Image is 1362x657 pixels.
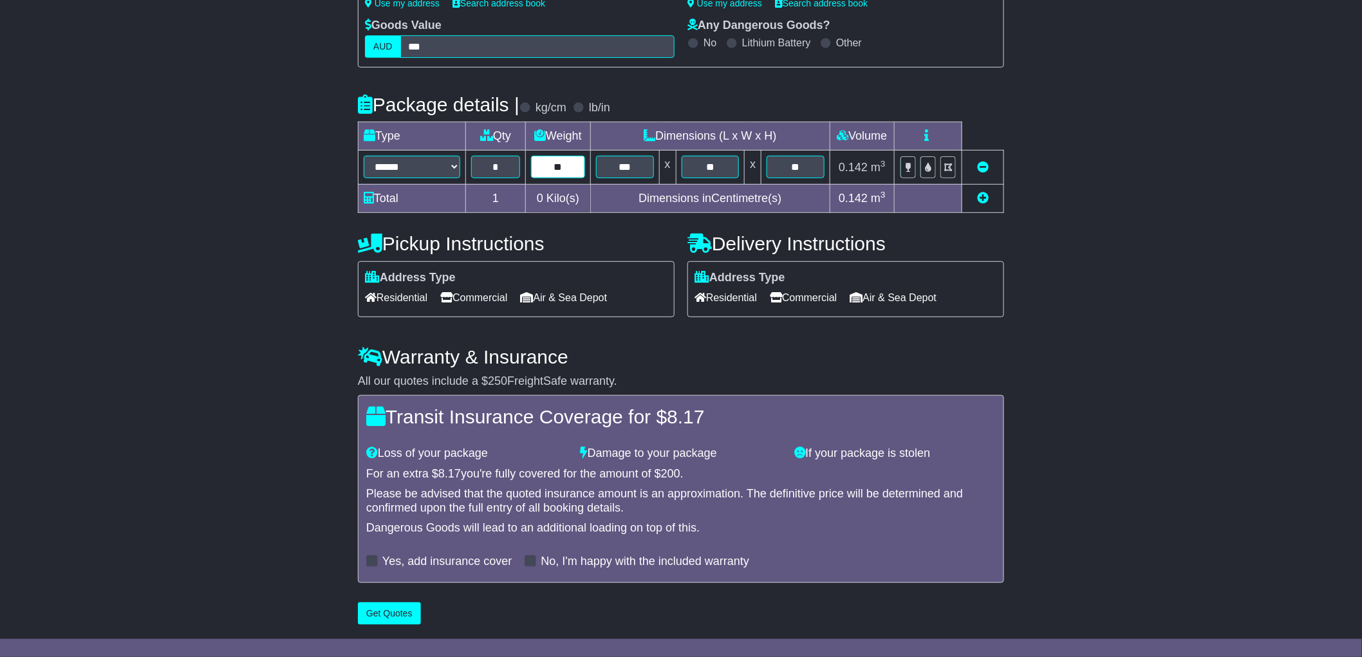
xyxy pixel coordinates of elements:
[695,271,785,285] label: Address Type
[977,192,989,205] a: Add new item
[590,122,830,151] td: Dimensions (L x W x H)
[687,19,830,33] label: Any Dangerous Goods?
[574,447,788,461] div: Damage to your package
[358,94,519,115] h4: Package details |
[742,37,811,49] label: Lithium Battery
[667,406,704,427] span: 8.17
[871,161,886,174] span: m
[440,288,507,308] span: Commercial
[359,122,466,151] td: Type
[466,122,526,151] td: Qty
[488,375,507,387] span: 250
[526,184,591,212] td: Kilo(s)
[526,122,591,151] td: Weight
[359,184,466,212] td: Total
[590,184,830,212] td: Dimensions in Centimetre(s)
[366,406,996,427] h4: Transit Insurance Coverage for $
[871,192,886,205] span: m
[358,375,1004,389] div: All our quotes include a $ FreightSafe warranty.
[659,151,676,184] td: x
[365,288,427,308] span: Residential
[537,192,543,205] span: 0
[358,602,421,625] button: Get Quotes
[770,288,837,308] span: Commercial
[358,233,675,254] h4: Pickup Instructions
[836,37,862,49] label: Other
[521,288,608,308] span: Air & Sea Depot
[366,487,996,515] div: Please be advised that the quoted insurance amount is an approximation. The definitive price will...
[466,184,526,212] td: 1
[541,555,749,569] label: No, I'm happy with the included warranty
[365,35,401,58] label: AUD
[360,447,574,461] div: Loss of your package
[438,467,461,480] span: 8.17
[850,288,937,308] span: Air & Sea Depot
[977,161,989,174] a: Remove this item
[661,467,680,480] span: 200
[687,233,1004,254] h4: Delivery Instructions
[695,288,757,308] span: Residential
[704,37,716,49] label: No
[365,19,442,33] label: Goods Value
[366,467,996,481] div: For an extra $ you're fully covered for the amount of $ .
[365,271,456,285] label: Address Type
[382,555,512,569] label: Yes, add insurance cover
[589,101,610,115] label: lb/in
[881,159,886,169] sup: 3
[745,151,761,184] td: x
[881,190,886,199] sup: 3
[358,346,1004,367] h4: Warranty & Insurance
[839,161,868,174] span: 0.142
[830,122,894,151] td: Volume
[536,101,566,115] label: kg/cm
[788,447,1002,461] div: If your package is stolen
[839,192,868,205] span: 0.142
[366,521,996,535] div: Dangerous Goods will lead to an additional loading on top of this.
